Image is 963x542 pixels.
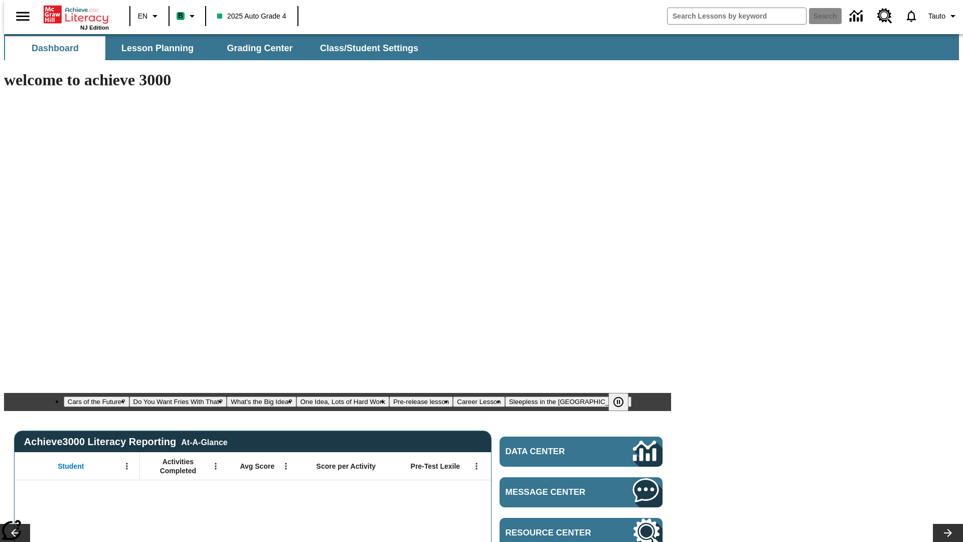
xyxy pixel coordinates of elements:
[64,396,129,407] button: Slide 1 Cars of the Future?
[107,36,208,60] button: Lesson Planning
[278,459,293,474] button: Open Menu
[80,25,109,31] span: NJ Edition
[506,487,603,497] span: Message Center
[608,393,638,411] div: Pause
[608,393,628,411] button: Pause
[240,462,274,471] span: Avg Score
[8,2,38,31] button: Open side menu
[505,396,632,407] button: Slide 7 Sleepless in the Animal Kingdom
[24,436,228,448] span: Achieve3000 Literacy Reporting
[320,43,418,54] span: Class/Student Settings
[506,528,603,538] span: Resource Center
[933,524,963,542] button: Lesson carousel, Next
[32,43,79,54] span: Dashboard
[129,396,227,407] button: Slide 2 Do You Want Fries With That?
[121,43,194,54] span: Lesson Planning
[4,36,427,60] div: SubNavbar
[871,3,898,30] a: Resource Center, Will open in new tab
[44,5,109,25] a: Home
[4,71,671,89] h1: welcome to achieve 3000
[506,447,599,457] span: Data Center
[5,36,105,60] button: Dashboard
[316,462,376,471] span: Score per Activity
[208,459,223,474] button: Open Menu
[453,396,505,407] button: Slide 6 Career Lesson
[500,477,663,507] a: Message Center
[210,36,310,60] button: Grading Center
[469,459,484,474] button: Open Menu
[4,34,959,60] div: SubNavbar
[389,396,453,407] button: Slide 5 Pre-release lesson
[227,396,296,407] button: Slide 3 What's the Big Idea?
[312,36,426,60] button: Class/Student Settings
[173,7,202,25] button: Boost Class color is mint green. Change class color
[500,437,663,467] a: Data Center
[924,7,963,25] button: Profile/Settings
[217,11,286,22] span: 2025 Auto Grade 4
[411,462,460,471] span: Pre-Test Lexile
[178,10,183,22] span: B
[181,436,227,447] div: At-A-Glance
[227,43,292,54] span: Grading Center
[133,7,166,25] button: Language: EN, Select a language
[928,11,945,22] span: Tauto
[119,459,134,474] button: Open Menu
[138,11,147,22] span: EN
[44,4,109,31] div: Home
[145,457,211,475] span: Activities Completed
[58,462,84,471] span: Student
[844,3,871,30] a: Data Center
[898,3,924,29] a: Notifications
[668,8,806,24] input: search field
[296,396,389,407] button: Slide 4 One Idea, Lots of Hard Work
